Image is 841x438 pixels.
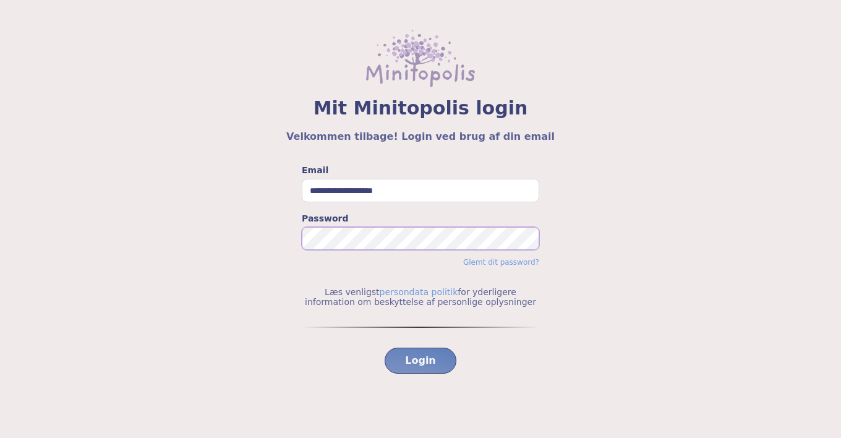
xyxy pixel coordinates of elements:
button: Login [385,348,456,374]
a: Glemt dit password? [463,258,539,267]
label: Password [302,212,539,225]
a: persondata politik [380,287,458,297]
h5: Velkommen tilbage! Login ved brug af din email [30,129,811,144]
label: Email [302,164,539,176]
p: Læs venligst for yderligere information om beskyttelse af personlige oplysninger [302,287,539,307]
span: Login [405,353,436,368]
span: Mit Minitopolis login [30,97,811,119]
